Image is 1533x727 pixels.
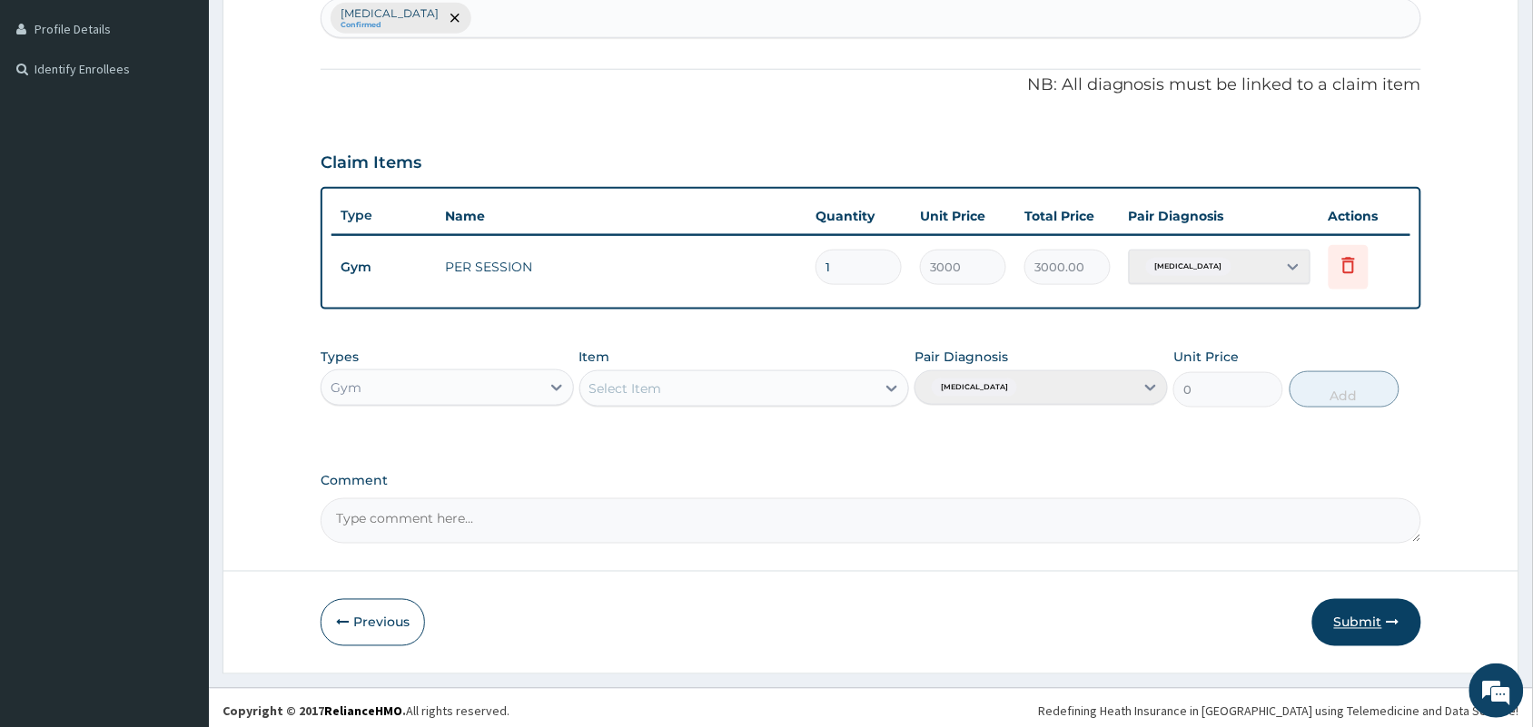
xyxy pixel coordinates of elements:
[1173,348,1239,366] label: Unit Price
[324,703,402,720] a: RelianceHMO
[321,349,359,365] label: Types
[589,379,662,398] div: Select Item
[911,198,1015,234] th: Unit Price
[223,703,406,720] strong: Copyright © 2017 .
[9,496,346,559] textarea: Type your message and hit 'Enter'
[1290,371,1399,408] button: Add
[806,198,911,234] th: Quantity
[321,599,425,646] button: Previous
[1320,198,1410,234] th: Actions
[1312,599,1421,646] button: Submit
[436,198,806,234] th: Name
[94,102,305,125] div: Chat with us now
[331,251,436,284] td: Gym
[915,348,1008,366] label: Pair Diagnosis
[436,249,806,285] td: PER SESSION
[321,473,1421,488] label: Comment
[298,9,341,53] div: Minimize live chat window
[579,348,610,366] label: Item
[321,153,421,173] h3: Claim Items
[331,199,436,232] th: Type
[1120,198,1320,234] th: Pair Diagnosis
[1039,702,1519,721] div: Redefining Heath Insurance in [GEOGRAPHIC_DATA] using Telemedicine and Data Science!
[331,378,361,397] div: Gym
[34,91,74,136] img: d_794563401_company_1708531726252_794563401
[1015,198,1120,234] th: Total Price
[321,74,1421,97] p: NB: All diagnosis must be linked to a claim item
[105,229,251,412] span: We're online!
